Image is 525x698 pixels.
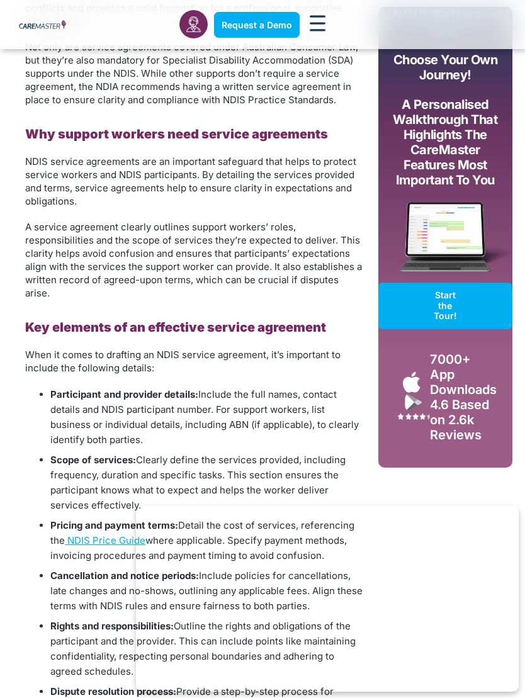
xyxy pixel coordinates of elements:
[25,221,362,299] span: A service agreement clearly outlines support workers’ roles, responsibilities and the scope of se...
[50,388,198,400] b: Participant and provider details:
[378,283,512,329] a: Start the Tour!
[306,11,330,38] div: Menu Toggle
[388,97,503,188] p: A personalised walkthrough that highlights the CareMaster features most important to you
[50,388,359,446] span: Include the full names, contact details and NDIS participant number. For support workers, list bu...
[403,371,421,393] img: Apple App Store Icon
[50,519,178,531] b: Pricing and payment terms:
[388,52,503,82] p: Choose your own journey!
[378,202,512,282] img: CareMaster Software Mockup on Screen
[405,393,422,412] img: Google Play App Icon
[50,454,346,511] span: Clearly define the services provided, including frequency, duration and specific tasks. This sect...
[25,41,358,106] span: Not only are service agreements covered under Australian Consumer Law, but they’re also mandatory...
[65,534,145,546] a: NDIS Price Guide
[430,352,494,397] div: 7000+ App Downloads
[50,570,199,582] b: Cancellation and notice periods:
[25,349,341,374] span: When it comes to drafting an NDIS service agreement, it’s important to include the following deta...
[50,454,136,466] b: Scope of services:
[430,397,494,442] div: 4.6 Based on 2.6k Reviews
[25,320,326,335] b: Key elements of an effective service agreement
[50,620,174,632] b: Rights and responsibilities:
[222,20,292,30] span: Request a Demo
[136,505,519,692] iframe: Popup CTA
[50,685,176,697] b: Dispute resolution process:
[67,534,145,546] span: NDIS Price Guide
[19,20,66,30] img: CareMaster Logo
[397,413,430,419] img: Google Play Store App Review Stars
[214,12,300,38] a: Request a Demo
[434,290,457,322] span: Start the Tour!
[25,155,356,207] span: NDIS service agreements are an important safeguard that helps to protect service workers and NDIS...
[25,127,328,142] b: Why support workers need service agreements
[50,570,363,612] span: Include policies for cancellations, late changes and no-shows, outlining any applicable fees. Ali...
